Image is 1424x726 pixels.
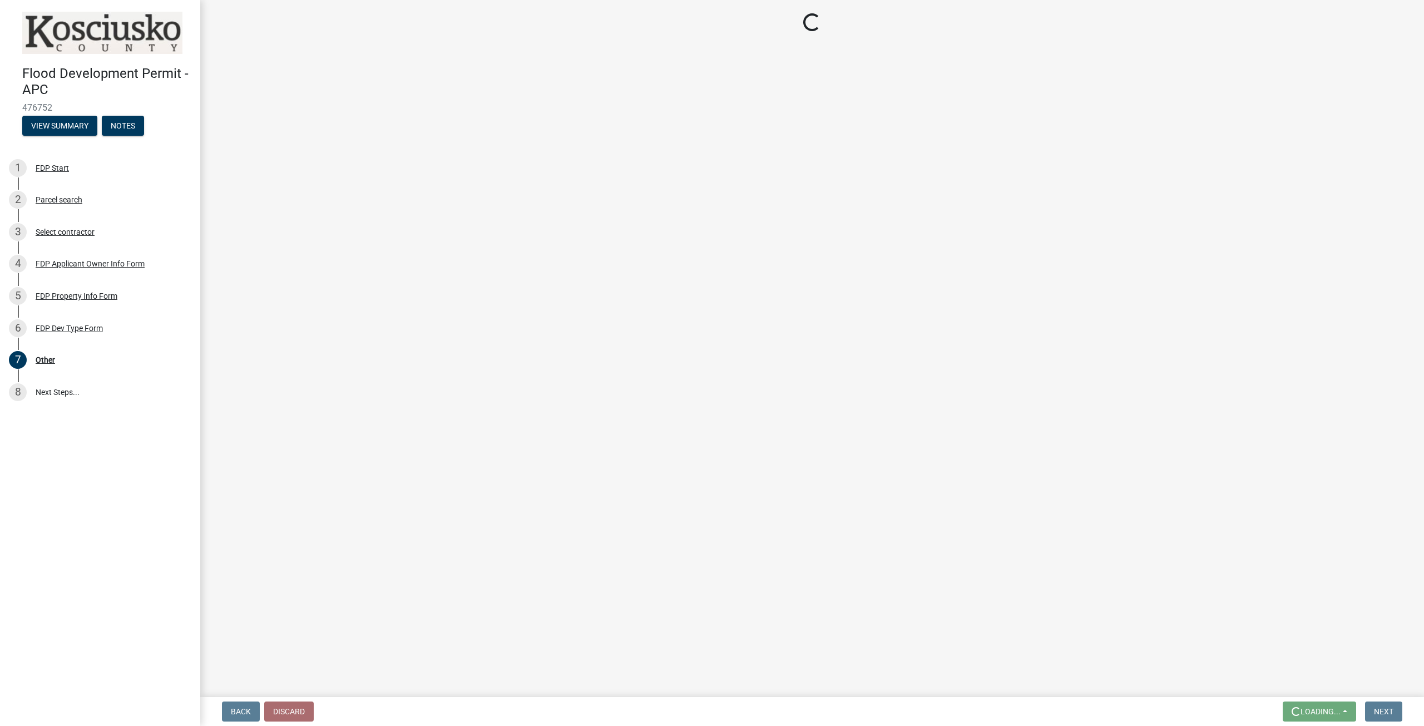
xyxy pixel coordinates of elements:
[1283,702,1356,722] button: Loading...
[102,122,144,131] wm-modal-confirm: Notes
[36,292,117,300] div: FDP Property Info Form
[9,287,27,305] div: 5
[1374,707,1393,716] span: Next
[1365,702,1402,722] button: Next
[9,351,27,369] div: 7
[1301,707,1341,716] span: Loading...
[102,116,144,136] button: Notes
[22,102,178,113] span: 476752
[22,66,191,98] h4: Flood Development Permit - APC
[9,159,27,177] div: 1
[9,383,27,401] div: 8
[36,164,69,172] div: FDP Start
[9,191,27,209] div: 2
[36,196,82,204] div: Parcel search
[231,707,251,716] span: Back
[22,12,182,54] img: Kosciusko County, Indiana
[9,255,27,273] div: 4
[22,122,97,131] wm-modal-confirm: Summary
[222,702,260,722] button: Back
[22,116,97,136] button: View Summary
[36,260,145,268] div: FDP Applicant Owner Info Form
[36,228,95,236] div: Select contractor
[36,324,103,332] div: FDP Dev Type Form
[264,702,314,722] button: Discard
[9,223,27,241] div: 3
[9,319,27,337] div: 6
[36,356,55,364] div: Other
